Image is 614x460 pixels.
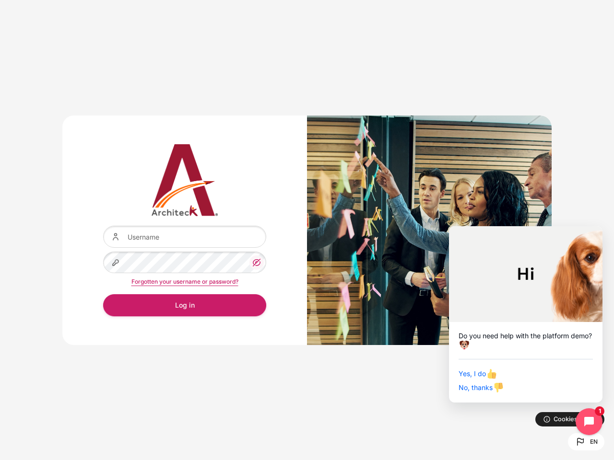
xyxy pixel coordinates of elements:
a: Forgotten your username or password? [131,278,238,285]
span: Cookies notice [554,414,597,424]
button: Languages [568,433,604,450]
span: en [590,437,598,446]
img: Architeck 12 [103,144,266,216]
button: Log in [103,294,266,316]
a: Architeck 12 Architeck 12 [103,144,266,216]
button: Cookies notice [535,412,604,426]
input: Username [103,226,266,247]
